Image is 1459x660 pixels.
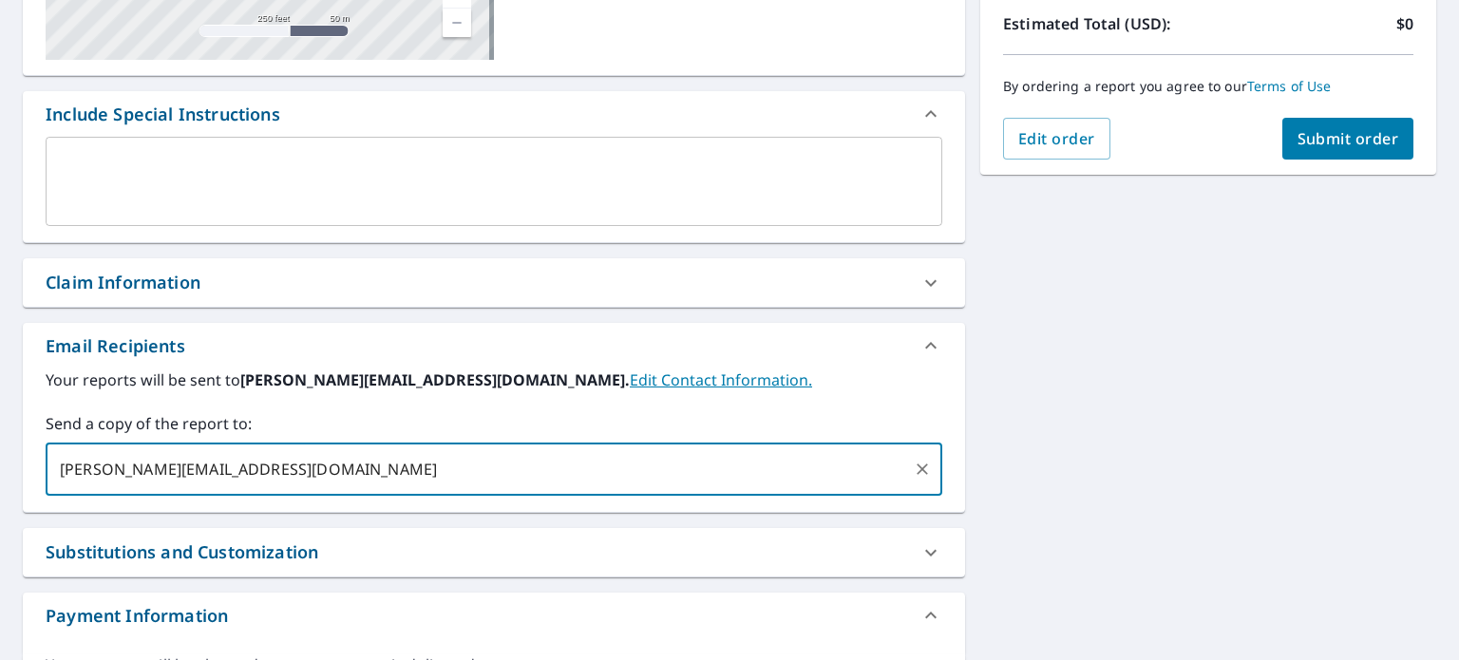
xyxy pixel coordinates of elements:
p: By ordering a report you agree to our [1003,78,1413,95]
div: Payment Information [46,603,228,629]
div: Payment Information [23,593,965,638]
span: Edit order [1018,128,1095,149]
a: EditContactInfo [630,369,812,390]
div: Include Special Instructions [46,102,280,127]
p: Estimated Total (USD): [1003,12,1208,35]
div: Email Recipients [23,323,965,368]
div: Substitutions and Customization [46,539,318,565]
button: Submit order [1282,118,1414,160]
b: [PERSON_NAME][EMAIL_ADDRESS][DOMAIN_NAME]. [240,369,630,390]
div: Substitutions and Customization [23,528,965,576]
p: $0 [1396,12,1413,35]
label: Send a copy of the report to: [46,412,942,435]
button: Clear [909,456,936,482]
button: Edit order [1003,118,1110,160]
a: Terms of Use [1247,77,1332,95]
label: Your reports will be sent to [46,368,942,391]
span: Submit order [1298,128,1399,149]
div: Claim Information [23,258,965,307]
div: Claim Information [46,270,200,295]
div: Email Recipients [46,333,185,359]
div: Include Special Instructions [23,91,965,137]
a: Current Level 17, Zoom Out [443,9,471,37]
